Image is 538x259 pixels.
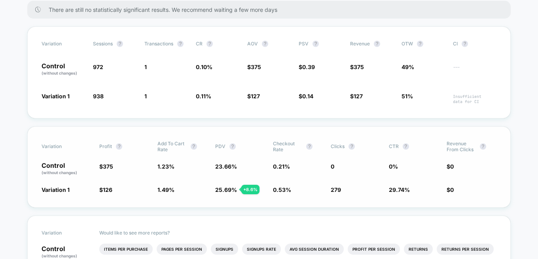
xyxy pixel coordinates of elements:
[403,143,409,150] button: ?
[453,41,496,47] span: CI
[42,41,85,47] span: Variation
[103,186,112,193] span: 126
[99,143,112,149] span: Profit
[251,93,260,99] span: 127
[389,163,398,170] span: 0 %
[99,186,112,193] span: $
[450,163,454,170] span: 0
[42,230,85,236] span: Variation
[196,41,203,47] span: CR
[157,163,174,170] span: 1.23 %
[191,143,197,150] button: ?
[215,186,237,193] span: 25.69 %
[42,253,77,258] span: (without changes)
[313,41,319,47] button: ?
[42,170,77,175] span: (without changes)
[402,41,445,47] span: OTW
[196,93,211,99] span: 0.11 %
[354,64,364,70] span: 375
[144,93,147,99] span: 1
[389,186,410,193] span: 29.74 %
[437,244,494,255] li: Returns Per Session
[42,162,91,176] p: Control
[302,64,315,70] span: 0.39
[447,141,476,152] span: Revenue From Clicks
[99,163,113,170] span: $
[417,41,423,47] button: ?
[331,143,345,149] span: Clicks
[177,41,184,47] button: ?
[273,163,290,170] span: 0.21 %
[247,41,258,47] span: AOV
[42,71,77,75] span: (without changes)
[196,64,212,70] span: 0.10 %
[42,186,70,193] span: Variation 1
[229,143,236,150] button: ?
[285,244,344,255] li: Avg Session Duration
[299,93,313,99] span: $
[402,64,414,70] span: 49%
[42,93,70,99] span: Variation 1
[389,143,399,149] span: CTR
[117,41,123,47] button: ?
[157,186,174,193] span: 1.49 %
[480,143,486,150] button: ?
[349,143,355,150] button: ?
[453,65,496,76] span: ---
[42,246,91,259] p: Control
[103,163,113,170] span: 375
[306,143,313,150] button: ?
[404,244,433,255] li: Returns
[211,244,238,255] li: Signups
[49,6,495,13] span: There are still no statistically significant results. We recommend waiting a few more days
[350,93,363,99] span: $
[116,143,122,150] button: ?
[302,93,313,99] span: 0.14
[273,141,302,152] span: Checkout Rate
[242,244,281,255] li: Signups Rate
[42,141,85,152] span: Variation
[42,63,85,76] p: Control
[157,141,187,152] span: Add To Cart Rate
[462,41,468,47] button: ?
[251,64,261,70] span: 375
[453,94,496,104] span: Insufficient data for CI
[215,163,237,170] span: 23.66 %
[93,93,104,99] span: 938
[331,163,334,170] span: 0
[262,41,268,47] button: ?
[99,230,496,236] p: Would like to see more reports?
[447,163,454,170] span: $
[299,41,309,47] span: PSV
[299,64,315,70] span: $
[157,244,207,255] li: Pages Per Session
[354,93,363,99] span: 127
[144,41,173,47] span: Transactions
[144,64,147,70] span: 1
[99,244,153,255] li: Items Per Purchase
[374,41,380,47] button: ?
[447,186,454,193] span: $
[450,186,454,193] span: 0
[331,186,341,193] span: 279
[215,143,225,149] span: PDV
[350,64,364,70] span: $
[247,64,261,70] span: $
[241,185,260,194] div: + 8.6 %
[93,41,113,47] span: Sessions
[247,93,260,99] span: $
[402,93,413,99] span: 51%
[348,244,400,255] li: Profit Per Session
[273,186,291,193] span: 0.53 %
[206,41,213,47] button: ?
[350,41,370,47] span: Revenue
[93,64,103,70] span: 972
